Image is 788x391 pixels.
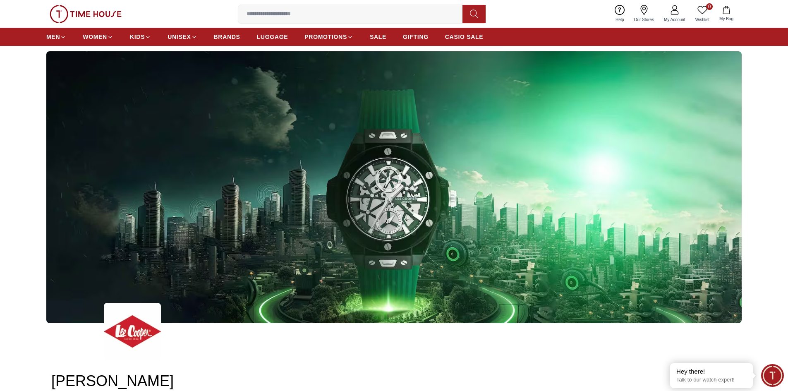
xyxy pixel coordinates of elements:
[370,29,386,44] a: SALE
[370,33,386,41] span: SALE
[168,33,191,41] span: UNISEX
[403,29,429,44] a: GIFTING
[304,33,347,41] span: PROMOTIONS
[304,29,353,44] a: PROMOTIONS
[51,373,737,389] h2: [PERSON_NAME]
[130,29,151,44] a: KIDS
[445,33,484,41] span: CASIO SALE
[130,33,145,41] span: KIDS
[257,33,288,41] span: LUGGAGE
[257,29,288,44] a: LUGGAGE
[676,367,747,376] div: Hey there!
[214,29,240,44] a: BRANDS
[46,29,66,44] a: MEN
[214,33,240,41] span: BRANDS
[690,3,714,24] a: 0Wishlist
[629,3,659,24] a: Our Stores
[714,4,738,24] button: My Bag
[46,51,742,323] img: ...
[83,33,107,41] span: WOMEN
[706,3,713,10] span: 0
[46,33,60,41] span: MEN
[761,364,784,387] div: Chat Widget
[716,16,737,22] span: My Bag
[676,377,747,384] p: Talk to our watch expert!
[83,29,113,44] a: WOMEN
[168,29,197,44] a: UNISEX
[611,3,629,24] a: Help
[403,33,429,41] span: GIFTING
[631,17,657,23] span: Our Stores
[661,17,689,23] span: My Account
[50,5,122,23] img: ...
[445,29,484,44] a: CASIO SALE
[692,17,713,23] span: Wishlist
[104,303,161,360] img: ...
[612,17,628,23] span: Help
